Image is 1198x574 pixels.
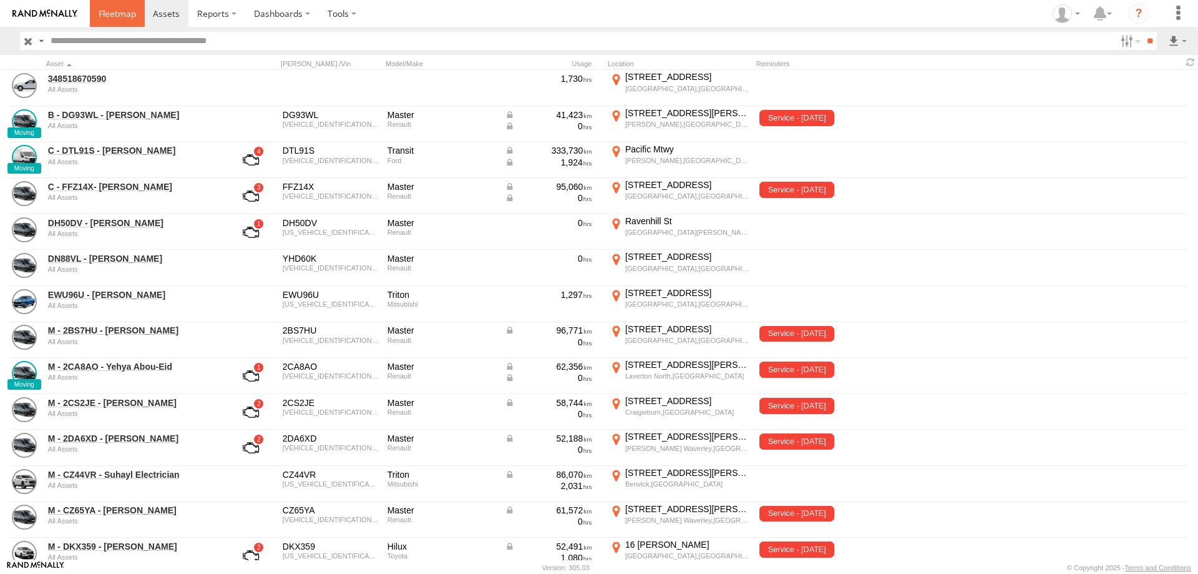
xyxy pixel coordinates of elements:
[48,230,219,237] div: undefined
[387,361,496,372] div: Master
[283,192,379,200] div: VF1MAFEZHP0863432
[12,109,37,134] a: View Asset Details
[387,253,496,264] div: Master
[283,145,379,156] div: DTL91S
[387,192,496,200] div: Renault
[12,253,37,278] a: View Asset Details
[12,433,37,458] a: View Asset Details
[625,71,749,82] div: [STREET_ADDRESS]
[12,325,37,350] a: View Asset Details
[283,372,379,380] div: VF1MAFEZCJ0783917
[759,362,834,378] span: Service - 12/08/2024
[505,121,592,132] div: Data from Vehicle CANbus
[48,325,219,336] a: M - 2BS7HU - [PERSON_NAME]
[48,181,219,192] a: C - FFZ14X- [PERSON_NAME]
[46,59,221,68] div: Click to Sort
[625,431,749,442] div: [STREET_ADDRESS][PERSON_NAME]
[48,86,219,93] div: undefined
[505,505,592,516] div: Data from Vehicle CANbus
[625,503,749,515] div: [STREET_ADDRESS][PERSON_NAME]
[48,122,219,129] div: undefined
[608,59,751,68] div: Location
[283,552,379,560] div: MR0HA3CD600379152
[283,408,379,416] div: VF1MAFEZCK0793953
[387,480,496,488] div: Mitsubishi
[625,107,749,119] div: [STREET_ADDRESS][PERSON_NAME]
[387,289,496,300] div: Triton
[228,541,274,571] a: View Asset with Fault/s
[48,265,219,273] div: undefined
[625,120,749,129] div: [PERSON_NAME],[GEOGRAPHIC_DATA]
[1116,32,1142,50] label: Search Filter Options
[608,467,751,501] label: Click to View Current Location
[759,326,834,342] span: Service - 11/01/2025
[387,444,496,452] div: Renault
[505,433,592,444] div: Data from Vehicle CANbus
[283,469,379,480] div: CZ44VR
[542,564,590,572] div: Version: 305.03
[387,264,496,272] div: Renault
[281,59,381,68] div: [PERSON_NAME]./Vin
[12,181,37,206] a: View Asset Details
[505,408,592,420] div: 0
[505,157,592,168] div: Data from Vehicle CANbus
[387,408,496,416] div: Renault
[1048,4,1084,23] div: Tye Clark
[625,300,749,309] div: [GEOGRAPHIC_DATA],[GEOGRAPHIC_DATA]
[505,361,592,372] div: Data from Vehicle CANbus
[505,337,592,348] div: 0
[283,325,379,336] div: 2BS7HU
[36,32,46,50] label: Search Query
[387,337,496,344] div: Renault
[387,552,496,560] div: Toyota
[283,397,379,408] div: 2CS2JE
[625,251,749,262] div: [STREET_ADDRESS]
[608,179,751,213] label: Click to View Current Location
[759,398,834,414] span: Service - 01/10/2024
[625,179,749,191] div: [STREET_ADDRESS]
[48,517,219,525] div: undefined
[608,359,751,393] label: Click to View Current Location
[48,194,219,201] div: undefined
[387,516,496,523] div: Renault
[1125,564,1191,572] a: Terms and Conditions
[625,552,749,560] div: [GEOGRAPHIC_DATA],[GEOGRAPHIC_DATA]
[387,145,496,156] div: Transit
[625,467,749,478] div: [STREET_ADDRESS][PERSON_NAME]
[608,431,751,465] label: Click to View Current Location
[505,109,592,121] div: Data from Vehicle CANbus
[608,287,751,321] label: Click to View Current Location
[387,217,496,229] div: Master
[625,372,749,380] div: Laverton North,[GEOGRAPHIC_DATA]
[12,217,37,242] a: View Asset Details
[48,482,219,489] div: undefined
[228,217,274,247] a: View Asset with Fault/s
[608,395,751,429] label: Click to View Current Location
[387,372,496,380] div: Renault
[1167,32,1188,50] label: Export results as...
[48,302,219,309] div: undefined
[625,84,749,93] div: [GEOGRAPHIC_DATA],[GEOGRAPHIC_DATA]
[505,516,592,527] div: 0
[625,336,749,345] div: [GEOGRAPHIC_DATA],[GEOGRAPHIC_DATA]
[625,144,749,155] div: Pacific Mtwy
[387,300,496,308] div: Mitsubishi
[12,397,37,422] a: View Asset Details
[7,562,64,574] a: Visit our Website
[228,361,274,391] a: View Asset with Fault/s
[48,374,219,381] div: undefined
[505,444,592,455] div: 0
[387,157,496,164] div: Ford
[228,433,274,463] a: View Asset with Fault/s
[608,503,751,537] label: Click to View Current Location
[12,541,37,566] a: View Asset Details
[759,433,834,450] span: Service - 07/08/2024
[608,539,751,573] label: Click to View Current Location
[48,361,219,372] a: M - 2CA8AO - Yehya Abou-Eid
[283,157,379,164] div: WF0EXXTTGEHK84334
[12,361,37,386] a: View Asset Details
[625,359,749,370] div: [STREET_ADDRESS][PERSON_NAME]
[48,541,219,552] a: M - DKX359 - [PERSON_NAME]
[283,181,379,192] div: FFZ14X
[48,145,219,156] a: C - DTL91S - [PERSON_NAME]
